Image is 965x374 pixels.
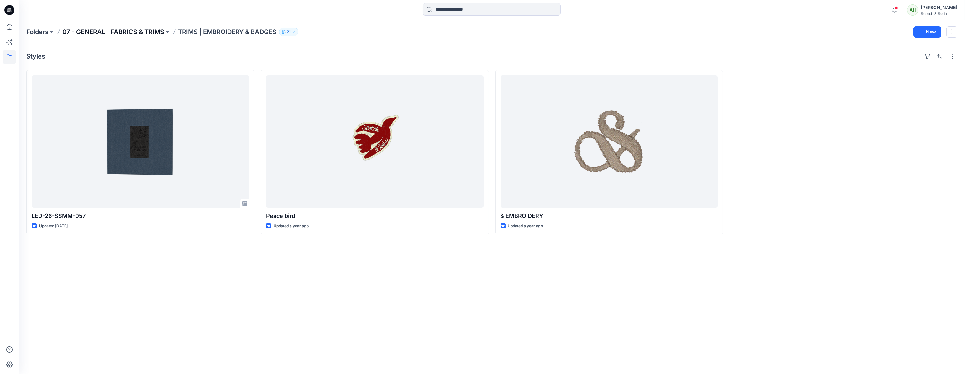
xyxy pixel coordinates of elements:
div: Scotch & Soda [921,11,957,16]
a: Peace bird [266,75,484,208]
h4: Styles [26,53,45,60]
p: & EMBROIDERY [501,212,718,220]
button: New [913,26,941,38]
p: Updated a year ago [274,223,309,229]
a: Folders [26,28,49,36]
p: LED-26-SSMM-057 [32,212,249,220]
div: [PERSON_NAME] [921,4,957,11]
p: Updated [DATE] [39,223,68,229]
div: AH [907,4,918,16]
p: 21 [287,28,291,35]
a: & EMBROIDERY [501,75,718,208]
p: Updated a year ago [508,223,543,229]
p: Peace bird [266,212,484,220]
a: LED-26-SSMM-057 [32,75,249,208]
button: 21 [279,28,298,36]
p: TRIMS | EMBROIDERY & BADGES [178,28,276,36]
a: 07 - GENERAL | FABRICS & TRIMS [62,28,164,36]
